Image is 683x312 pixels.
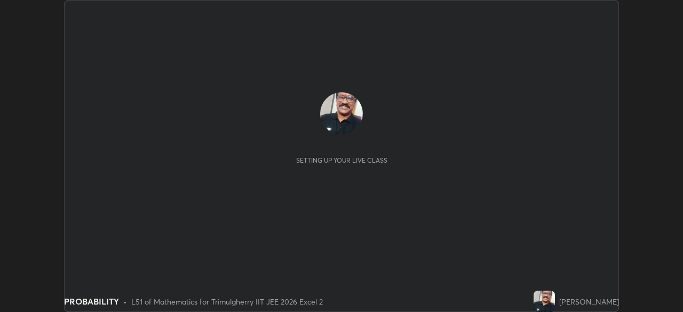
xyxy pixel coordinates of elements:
[64,295,119,308] div: PROBABILITY
[320,92,363,135] img: 020e023223db44b3b855fec2c82464f0.jpg
[131,296,323,307] div: L51 of Mathematics for Trimulgherry IIT JEE 2026 Excel 2
[534,291,555,312] img: 020e023223db44b3b855fec2c82464f0.jpg
[559,296,619,307] div: [PERSON_NAME]
[123,296,127,307] div: •
[296,156,387,164] div: Setting up your live class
